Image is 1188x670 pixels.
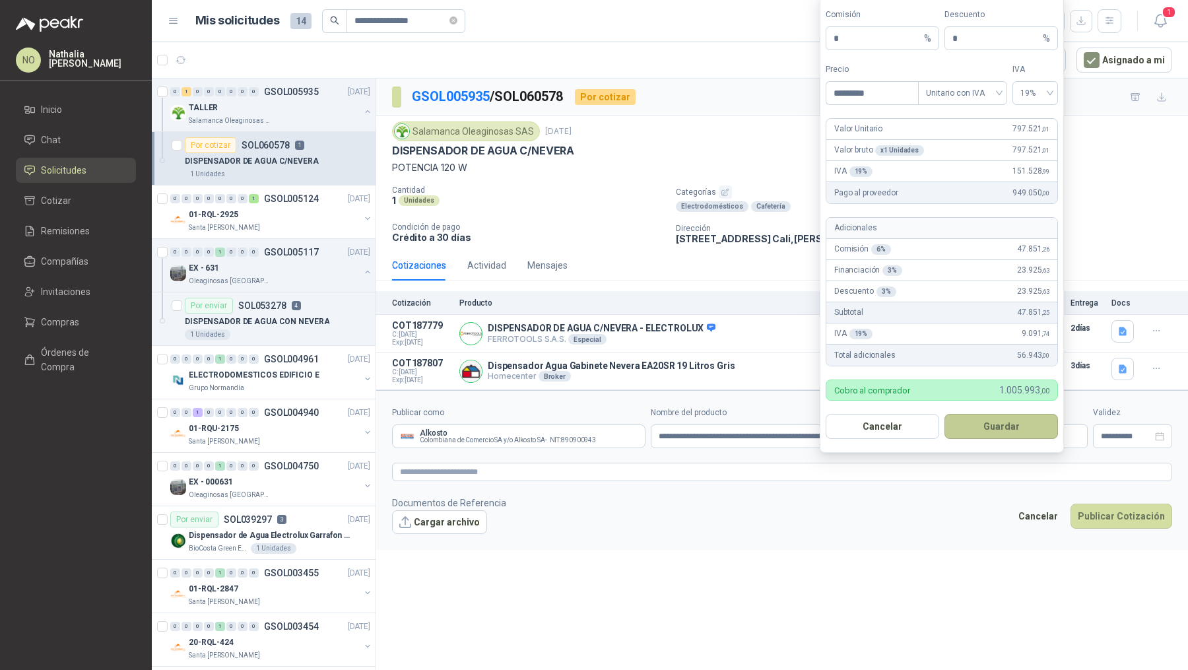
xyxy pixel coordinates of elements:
span: ,63 [1041,288,1049,295]
img: Logo peakr [16,16,83,32]
button: Asignado a mi [1076,48,1172,73]
span: Inicio [41,102,62,117]
span: close-circle [449,17,457,24]
div: 1 [215,248,225,257]
div: 0 [226,461,236,471]
div: 0 [238,408,247,417]
a: Por enviarSOL0392973[DATE] Company LogoDispensador de Agua Electrolux Garrafon Oculto GrisBioCost... [152,506,376,560]
div: Broker [539,371,571,382]
div: 0 [170,194,180,203]
label: Validez [1093,407,1172,419]
a: 0 0 0 0 0 0 0 1 GSOL005124[DATE] Company Logo01-RQL-2925Santa [PERSON_NAME] [170,191,373,233]
p: GSOL004940 [264,408,319,417]
span: ,01 [1041,147,1049,154]
span: Invitaciones [41,285,90,299]
div: 1 [215,461,225,471]
p: GSOL005124 [264,194,319,203]
p: SOL053278 [238,301,286,310]
p: DISPENSADOR DE AGUA C/NEVERA [185,155,319,168]
div: 0 [226,87,236,96]
div: 19 % [849,329,873,339]
div: Mensajes [527,258,568,273]
div: 3 % [882,265,902,276]
p: Pago al proveedor [834,187,898,199]
span: Compañías [41,254,88,269]
div: 0 [181,194,191,203]
span: 797.521 [1012,144,1049,156]
p: 4 [292,301,301,310]
p: Valor Unitario [834,123,882,135]
div: Electrodomésticos [676,201,748,212]
label: Publicar como [392,407,645,419]
p: Adicionales [834,222,876,234]
div: 0 [181,461,191,471]
span: 23.925 [1017,264,1049,277]
p: BioCosta Green Energy S.A.S [189,543,248,554]
p: Dispensador de Agua Electrolux Garrafon Oculto Gris [189,529,353,542]
span: C: [DATE] [392,368,451,376]
p: EX - 631 [189,262,219,275]
div: 0 [170,461,180,471]
a: Compañías [16,249,136,274]
p: EX - 000631 [189,476,233,488]
h1: Mis solicitudes [195,11,280,30]
p: GSOL003455 [264,568,319,578]
span: 949.050 [1012,187,1049,199]
span: 151.528 [1012,165,1049,178]
div: 0 [193,461,203,471]
div: 0 [249,408,259,417]
a: Cotizar [16,188,136,213]
div: 0 [181,354,191,364]
a: Órdenes de Compra [16,340,136,380]
span: Remisiones [41,224,90,238]
span: Exp: [DATE] [392,376,451,384]
div: 0 [170,568,180,578]
p: [DATE] [348,353,370,366]
div: 1 [193,408,203,417]
div: 0 [170,408,180,417]
div: 0 [193,194,203,203]
p: IVA [834,165,873,178]
p: Santa [PERSON_NAME] [189,436,260,447]
div: Especial [568,334,607,345]
label: Comisión [826,9,939,21]
span: Unitario con IVA [926,83,999,103]
div: 1 [181,87,191,96]
p: Descuento [834,285,896,298]
img: Company Logo [395,124,409,139]
span: 14 [290,13,312,29]
label: Precio [826,63,918,76]
div: 0 [170,248,180,257]
a: Solicitudes [16,158,136,183]
p: Financiación [834,264,902,277]
p: [DATE] [348,86,370,98]
p: Santa [PERSON_NAME] [189,597,260,607]
div: Por cotizar [185,137,236,153]
p: Grupo Normandía [189,383,244,393]
a: 0 0 0 0 1 0 0 0 GSOL004750[DATE] Company LogoEX - 000631Oleaginosas [GEOGRAPHIC_DATA][PERSON_NAME] [170,458,373,500]
p: [DATE] [348,460,370,473]
p: [DATE] [348,193,370,205]
label: IVA [1012,63,1058,76]
div: 0 [204,87,214,96]
label: Nombre del producto [651,407,904,419]
div: 1 Unidades [185,329,230,340]
img: Company Logo [460,360,482,382]
div: 0 [238,354,247,364]
span: 47.851 [1017,243,1049,255]
span: ,74 [1041,330,1049,337]
div: 0 [238,568,247,578]
p: POTENCIA 120 W [392,160,1172,175]
span: 1 [1162,6,1176,18]
a: Por cotizarSOL0605781DISPENSADOR DE AGUA C/NEVERA1 Unidades [152,132,376,185]
p: 01-RQL-2847 [189,583,238,595]
div: 0 [193,87,203,96]
p: Salamanca Oleaginosas SAS [189,116,272,126]
div: Cafetería [751,201,791,212]
div: 19 % [849,166,873,177]
div: 0 [170,622,180,631]
div: 0 [226,408,236,417]
div: 0 [249,568,259,578]
span: % [924,27,931,50]
div: 0 [249,354,259,364]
